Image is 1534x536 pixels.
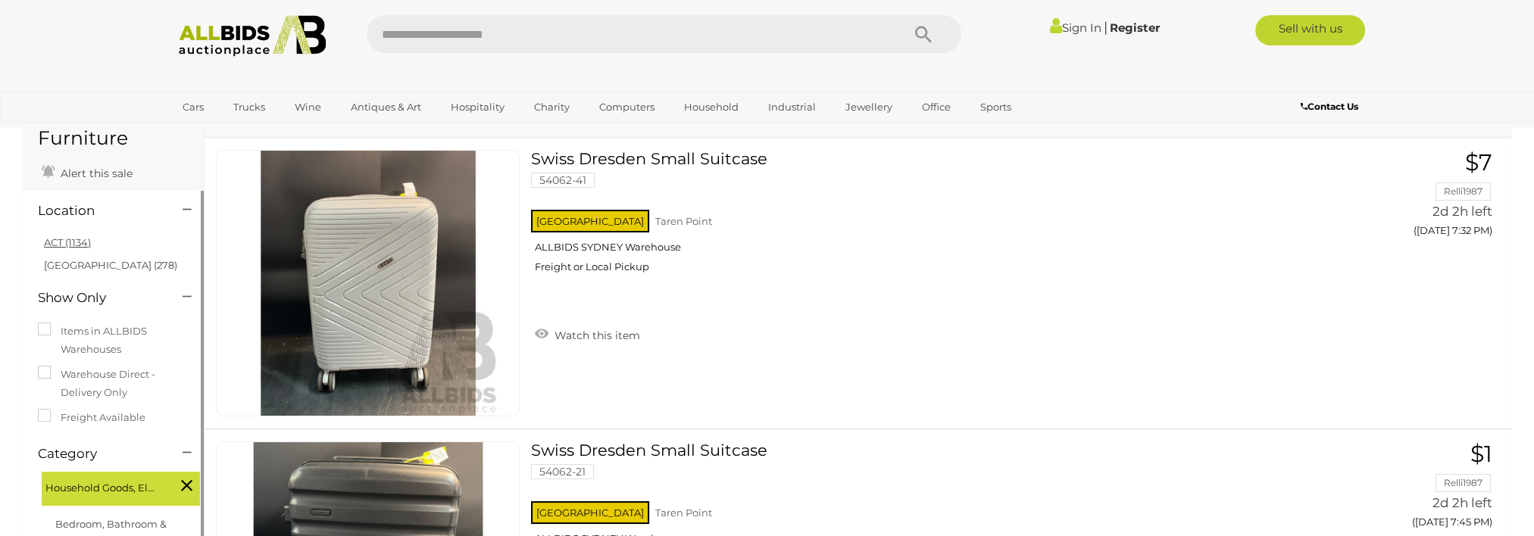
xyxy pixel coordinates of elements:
h4: Location [38,204,160,218]
span: | [1104,19,1108,36]
a: Alert this sale [38,160,136,183]
h1: Canberra Brand New & Second Hand Furniture [38,66,189,149]
img: 54062-41a.jpeg [236,151,501,416]
a: Register [1110,20,1160,35]
a: Contact Us [1300,98,1361,115]
span: Household Goods, Electricals & Hobbies [45,475,159,497]
a: Trucks [223,95,275,120]
a: Sports [970,95,1021,120]
a: Hospitality [441,95,514,120]
span: $7 [1465,148,1492,176]
a: Sign In [1050,20,1101,35]
label: Freight Available [38,409,145,426]
a: Wine [285,95,331,120]
a: Antiques & Art [341,95,431,120]
b: Contact Us [1300,101,1357,112]
a: Industrial [758,95,826,120]
a: Swiss Dresden Small Suitcase 54062-41 [GEOGRAPHIC_DATA] Taren Point ALLBIDS SYDNEY Warehouse Frei... [542,150,1282,285]
label: Warehouse Direct - Delivery Only [38,366,189,401]
img: Allbids.com.au [170,15,335,57]
a: Computers [589,95,664,120]
a: [GEOGRAPHIC_DATA] [173,120,300,145]
a: ACT (1134) [44,236,91,248]
span: Alert this sale [57,167,133,180]
a: Sell with us [1255,15,1365,45]
a: Household [674,95,748,120]
span: Watch this item [551,329,640,342]
a: Jewellery [836,95,902,120]
a: Office [912,95,961,120]
a: $7 Relli1987 2d 2h left ([DATE] 7:32 PM) [1305,150,1496,245]
a: Charity [524,95,580,120]
span: $1 [1470,440,1492,468]
label: Items in ALLBIDS Warehouses [38,323,189,358]
button: Search [886,15,961,53]
a: $1 Relli1987 2d 2h left ([DATE] 7:45 PM) [1305,441,1496,536]
a: [GEOGRAPHIC_DATA] (278) [44,259,177,271]
h4: Category [38,447,160,461]
a: Cars [173,95,214,120]
h4: Show Only [38,291,160,305]
a: Watch this item [531,323,644,345]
